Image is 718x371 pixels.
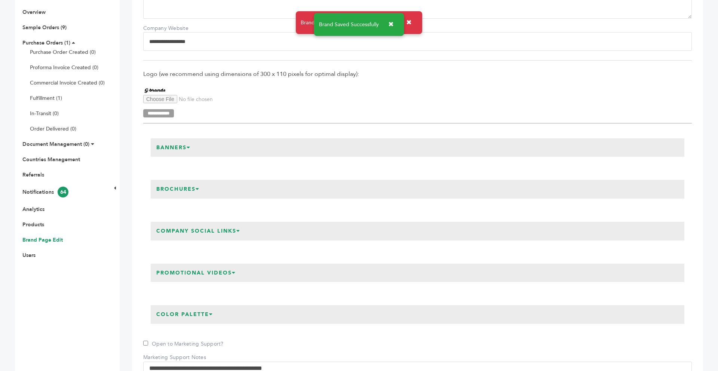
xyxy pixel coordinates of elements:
a: Notifications64 [22,188,68,196]
a: Sample Orders (9) [22,24,67,31]
a: Analytics [22,206,45,213]
h3: Company Social Links [151,222,246,240]
a: Overview [22,9,46,16]
a: Users [22,252,36,259]
label: Company Website [143,25,196,32]
span: Brand Page Edits Approved Successfully [301,19,397,27]
a: Products [22,221,44,228]
h3: Color Palette [151,305,219,324]
span: Brand Saved Successfully [319,22,379,27]
h3: Banners [151,138,196,157]
h3: Promotional Videos [151,264,242,282]
img: G-Brands [143,87,166,95]
a: Purchase Order Created (0) [30,49,96,56]
button: ✖ [383,17,399,32]
a: Order Delivered (0) [30,125,76,132]
a: Referrals [22,171,44,178]
a: Fulfillment (1) [30,95,62,102]
a: Commercial Invoice Created (0) [30,79,105,86]
a: Document Management (0) [22,141,89,148]
input: Open to Marketing Support? [143,341,148,346]
a: In-Transit (0) [30,110,59,117]
span: 64 [58,187,68,197]
label: Marketing Support Notes [143,354,206,361]
a: Proforma Invoice Created (0) [30,64,98,71]
a: Purchase Orders (1) [22,39,70,46]
a: Countries Management [22,156,80,163]
button: ✖ [401,15,417,30]
label: Open to Marketing Support? [143,340,224,348]
span: Logo (we recommend using dimensions of 300 x 110 pixels for optimal display): [143,70,692,78]
h3: Brochures [151,180,205,199]
a: Brand Page Edit [22,236,63,243]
